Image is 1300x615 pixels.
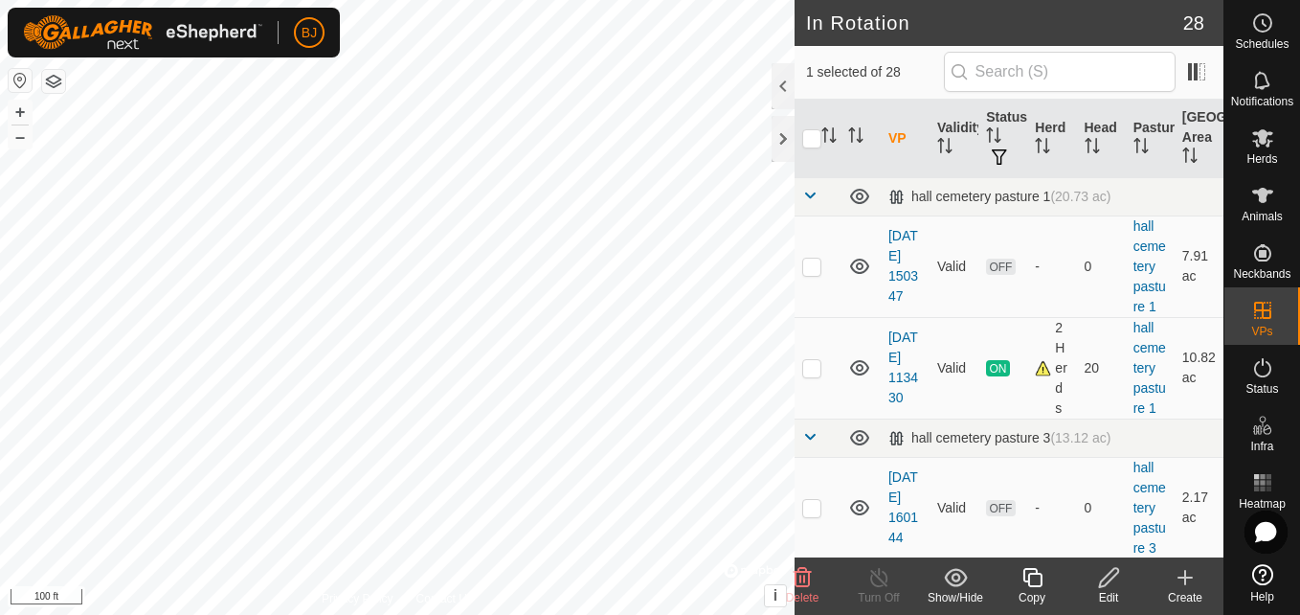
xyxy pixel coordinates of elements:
[1239,498,1286,510] span: Heatmap
[1133,141,1149,156] p-sorticon: Activate to sort
[1077,100,1126,178] th: Head
[986,130,1001,146] p-sorticon: Activate to sort
[930,216,978,317] td: Valid
[1085,141,1100,156] p-sorticon: Activate to sort
[1050,430,1110,445] span: (13.12 ac)
[1242,211,1283,222] span: Animals
[881,100,930,178] th: VP
[1175,100,1223,178] th: [GEOGRAPHIC_DATA] Area
[1035,318,1068,419] div: 2 Herds
[930,317,978,419] td: Valid
[806,62,944,82] span: 1 selected of 28
[1077,317,1126,419] td: 20
[986,360,1009,376] span: ON
[1175,317,1223,419] td: 10.82 ac
[1246,153,1277,165] span: Herds
[23,15,262,50] img: Gallagher Logo
[1035,257,1068,277] div: -
[1182,150,1198,166] p-sorticon: Activate to sort
[416,590,473,607] a: Contact Us
[1251,326,1272,337] span: VPs
[773,587,777,604] span: i
[930,100,978,178] th: Validity
[322,590,393,607] a: Privacy Policy
[888,469,918,545] a: [DATE] 160144
[937,141,953,156] p-sorticon: Activate to sort
[1235,38,1289,50] span: Schedules
[1133,320,1166,416] a: hall cemetery pasture 1
[1126,100,1175,178] th: Pasture
[1133,218,1166,314] a: hall cemetery pasture 1
[841,589,917,606] div: Turn Off
[1147,589,1223,606] div: Create
[1133,460,1166,556] a: hall cemetery pasture 3
[42,70,65,93] button: Map Layers
[1070,589,1147,606] div: Edit
[1224,557,1300,610] a: Help
[1250,591,1274,603] span: Help
[9,125,32,148] button: –
[9,69,32,92] button: Reset Map
[1077,457,1126,558] td: 0
[986,500,1015,516] span: OFF
[765,585,786,606] button: i
[888,430,1111,446] div: hall cemetery pasture 3
[994,589,1070,606] div: Copy
[806,11,1183,34] h2: In Rotation
[1035,498,1068,518] div: -
[1231,96,1293,107] span: Notifications
[944,52,1176,92] input: Search (S)
[986,259,1015,275] span: OFF
[888,228,918,304] a: [DATE] 150347
[821,130,837,146] p-sorticon: Activate to sort
[1027,100,1076,178] th: Herd
[1175,457,1223,558] td: 2.17 ac
[786,591,819,604] span: Delete
[917,589,994,606] div: Show/Hide
[978,100,1027,178] th: Status
[888,330,918,405] a: [DATE] 113430
[1035,141,1050,156] p-sorticon: Activate to sort
[848,130,863,146] p-sorticon: Activate to sort
[1077,216,1126,317] td: 0
[1250,441,1273,452] span: Infra
[1245,383,1278,395] span: Status
[1183,9,1204,37] span: 28
[302,23,317,43] span: BJ
[1233,268,1290,280] span: Neckbands
[1175,216,1223,317] td: 7.91 ac
[888,189,1111,205] div: hall cemetery pasture 1
[930,457,978,558] td: Valid
[1050,189,1110,204] span: (20.73 ac)
[9,101,32,124] button: +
